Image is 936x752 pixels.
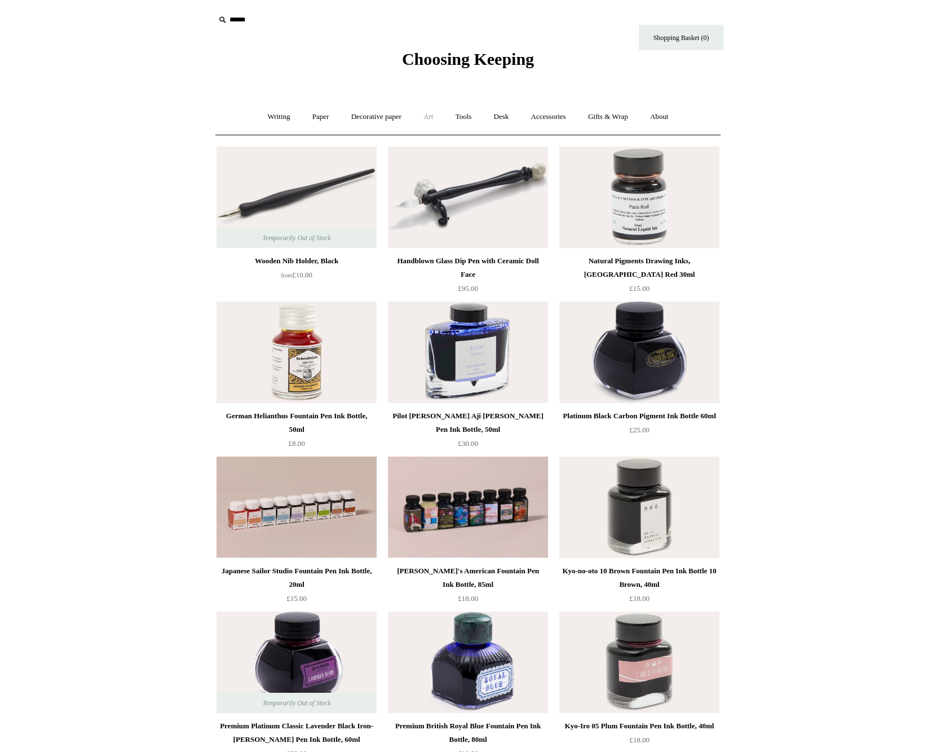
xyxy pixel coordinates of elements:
[217,612,377,713] a: Premium Platinum Classic Lavender Black Iron-Gall Fountain Pen Ink Bottle, 60ml Premium Platinum ...
[559,564,719,611] a: Kyo-no-oto 10 Brown Fountain Pen Ink Bottle 10 Brown, 40ml £18.00
[562,409,717,423] div: Platinum Black Carbon Pigment Ink Bottle 60ml
[559,457,719,558] img: Kyo-no-oto 10 Brown Fountain Pen Ink Bottle 10 Brown, 40ml
[217,457,377,558] img: Japanese Sailor Studio Fountain Pen Ink Bottle, 20ml
[458,594,478,603] span: £18.00
[629,426,650,434] span: £25.00
[391,564,545,591] div: [PERSON_NAME]'s American Fountain Pen Ink Bottle, 85ml
[388,147,548,248] a: Handblown Glass Dip Pen with Ceramic Doll Face Handblown Glass Dip Pen with Ceramic Doll Face
[388,302,548,403] img: Pilot Iro Shizuku Aji Sai Fountain Pen Ink Bottle, 50ml
[484,102,519,132] a: Desk
[562,254,717,281] div: Natural Pigments Drawing Inks, [GEOGRAPHIC_DATA] Red 30ml
[559,409,719,455] a: Platinum Black Carbon Pigment Ink Bottle 60ml £25.00
[388,457,548,558] img: Noodler's American Fountain Pen Ink Bottle, 85ml
[251,228,342,248] span: Temporarily Out of Stock
[521,102,576,132] a: Accessories
[559,457,719,558] a: Kyo-no-oto 10 Brown Fountain Pen Ink Bottle 10 Brown, 40ml Kyo-no-oto 10 Brown Fountain Pen Ink B...
[559,147,719,248] a: Natural Pigments Drawing Inks, Paris Red 30ml Natural Pigments Drawing Inks, Paris Red 30ml
[458,439,478,448] span: £30.00
[391,254,545,281] div: Handblown Glass Dip Pen with Ceramic Doll Face
[562,564,717,591] div: Kyo-no-oto 10 Brown Fountain Pen Ink Bottle 10 Brown, 40ml
[217,147,377,248] img: Wooden Nib Holder, Black
[302,102,339,132] a: Paper
[388,409,548,455] a: Pilot [PERSON_NAME] Aji [PERSON_NAME] Pen Ink Bottle, 50ml £30.00
[217,147,377,248] a: Wooden Nib Holder, Black Wooden Nib Holder, Black Temporarily Out of Stock
[217,302,377,403] a: German Helianthus Fountain Pen Ink Bottle, 50ml German Helianthus Fountain Pen Ink Bottle, 50ml
[219,409,374,436] div: German Helianthus Fountain Pen Ink Bottle, 50ml
[251,693,342,713] span: Temporarily Out of Stock
[219,719,374,746] div: Premium Platinum Classic Lavender Black Iron-[PERSON_NAME] Pen Ink Bottle, 60ml
[388,147,548,248] img: Handblown Glass Dip Pen with Ceramic Doll Face
[559,612,719,713] a: Kyo-Iro 05 Plum Fountain Pen Ink Bottle, 40ml Kyo-Iro 05 Plum Fountain Pen Ink Bottle, 40ml
[388,302,548,403] a: Pilot Iro Shizuku Aji Sai Fountain Pen Ink Bottle, 50ml Pilot Iro Shizuku Aji Sai Fountain Pen In...
[288,439,304,448] span: £8.00
[341,102,412,132] a: Decorative paper
[559,612,719,713] img: Kyo-Iro 05 Plum Fountain Pen Ink Bottle, 40ml
[388,457,548,558] a: Noodler's American Fountain Pen Ink Bottle, 85ml Noodler's American Fountain Pen Ink Bottle, 85ml
[458,284,478,293] span: £95.00
[217,612,377,713] img: Premium Platinum Classic Lavender Black Iron-Gall Fountain Pen Ink Bottle, 60ml
[629,284,650,293] span: £15.00
[258,102,301,132] a: Writing
[578,102,638,132] a: Gifts & Wrap
[217,457,377,558] a: Japanese Sailor Studio Fountain Pen Ink Bottle, 20ml Japanese Sailor Studio Fountain Pen Ink Bott...
[281,272,292,278] span: from
[217,409,377,455] a: German Helianthus Fountain Pen Ink Bottle, 50ml £8.00
[639,25,723,50] a: Shopping Basket (0)
[640,102,679,132] a: About
[388,612,548,713] a: Premium British Royal Blue Fountain Pen Ink Bottle, 80ml Premium British Royal Blue Fountain Pen ...
[391,719,545,746] div: Premium British Royal Blue Fountain Pen Ink Bottle, 80ml
[217,254,377,300] a: Wooden Nib Holder, Black from£10.00
[388,254,548,300] a: Handblown Glass Dip Pen with Ceramic Doll Face £95.00
[219,254,374,268] div: Wooden Nib Holder, Black
[413,102,443,132] a: Art
[281,271,312,279] span: £10.00
[559,147,719,248] img: Natural Pigments Drawing Inks, Paris Red 30ml
[559,254,719,300] a: Natural Pigments Drawing Inks, [GEOGRAPHIC_DATA] Red 30ml £15.00
[219,564,374,591] div: Japanese Sailor Studio Fountain Pen Ink Bottle, 20ml
[217,564,377,611] a: Japanese Sailor Studio Fountain Pen Ink Bottle, 20ml £15.00
[629,736,650,744] span: £18.00
[388,612,548,713] img: Premium British Royal Blue Fountain Pen Ink Bottle, 80ml
[445,102,482,132] a: Tools
[388,564,548,611] a: [PERSON_NAME]'s American Fountain Pen Ink Bottle, 85ml £18.00
[402,50,534,68] span: Choosing Keeping
[391,409,545,436] div: Pilot [PERSON_NAME] Aji [PERSON_NAME] Pen Ink Bottle, 50ml
[629,594,650,603] span: £18.00
[559,302,719,403] a: Platinum Black Carbon Pigment Ink Bottle 60ml Platinum Black Carbon Pigment Ink Bottle 60ml
[562,719,717,733] div: Kyo-Iro 05 Plum Fountain Pen Ink Bottle, 40ml
[559,302,719,403] img: Platinum Black Carbon Pigment Ink Bottle 60ml
[402,59,534,67] a: Choosing Keeping
[286,594,307,603] span: £15.00
[217,302,377,403] img: German Helianthus Fountain Pen Ink Bottle, 50ml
